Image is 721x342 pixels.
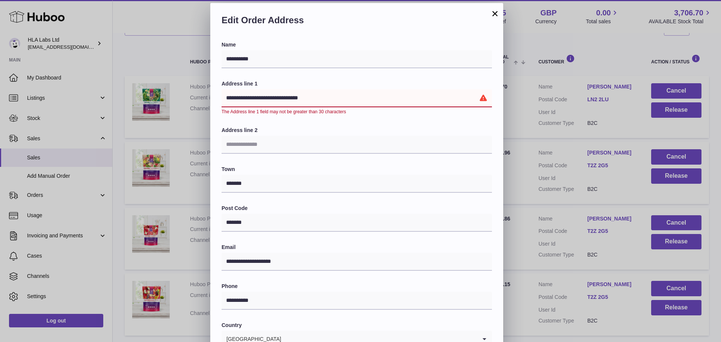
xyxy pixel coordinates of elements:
[222,205,492,212] label: Post Code
[222,322,492,329] label: Country
[222,166,492,173] label: Town
[222,41,492,48] label: Name
[222,283,492,290] label: Phone
[222,14,492,30] h2: Edit Order Address
[490,9,499,18] button: ×
[222,109,492,115] div: The Address line 1 field may not be greater than 30 characters
[222,127,492,134] label: Address line 2
[222,244,492,251] label: Email
[222,80,492,87] label: Address line 1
